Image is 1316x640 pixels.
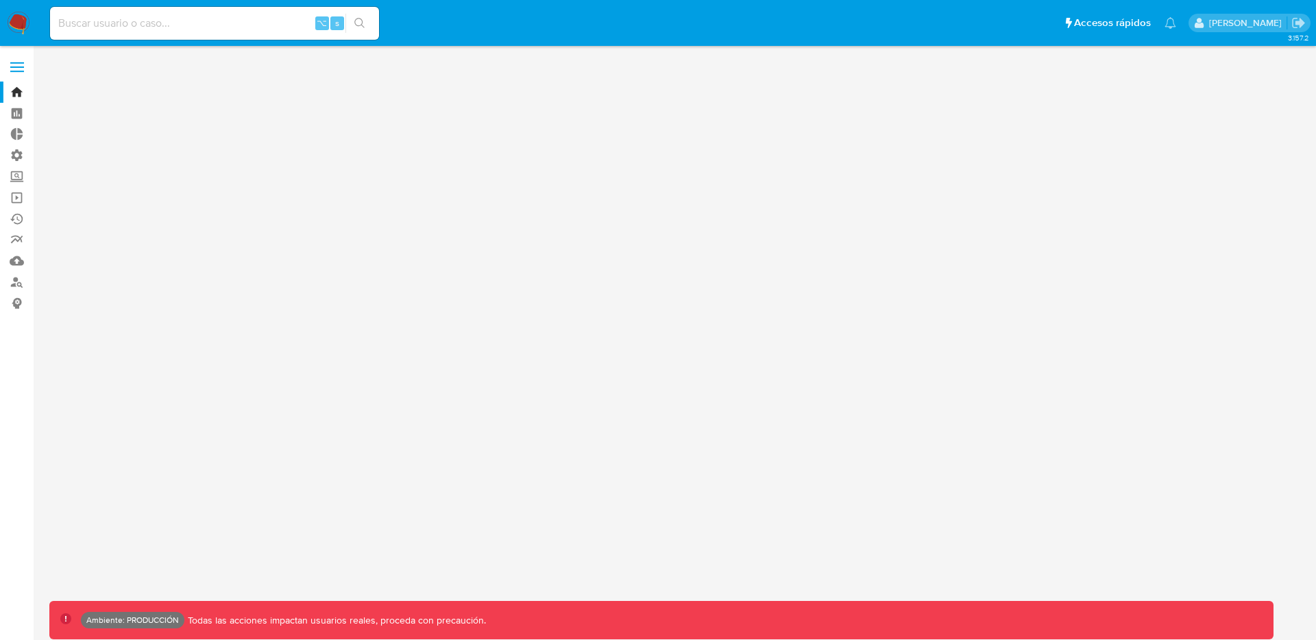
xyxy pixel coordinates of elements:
[345,14,374,33] button: search-icon
[1074,16,1151,30] span: Accesos rápidos
[1165,17,1176,29] a: Notificaciones
[50,14,379,32] input: Buscar usuario o caso...
[1291,16,1306,30] a: Salir
[184,614,486,627] p: Todas las acciones impactan usuarios reales, proceda con precaución.
[335,16,339,29] span: s
[1209,16,1287,29] p: joaquin.galliano@mercadolibre.com
[317,16,327,29] span: ⌥
[86,617,179,623] p: Ambiente: PRODUCCIÓN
